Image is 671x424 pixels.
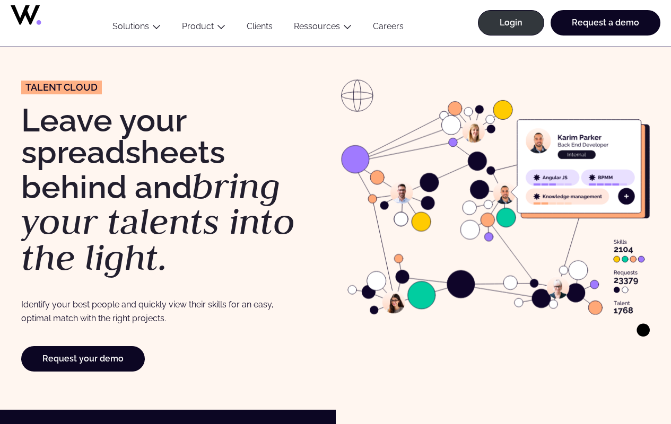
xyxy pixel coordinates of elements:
a: Request your demo [21,346,145,372]
a: Request a demo [551,10,660,36]
a: Login [478,10,544,36]
p: Identify your best people and quickly view their skills for an easy, optimal match with the right... [21,298,299,325]
a: Clients [236,21,283,36]
a: Ressources [294,21,340,31]
button: Product [171,21,236,36]
iframe: Chatbot [601,354,656,409]
a: Careers [362,21,414,36]
h1: Leave your spreadsheets behind and [21,104,330,276]
span: Talent Cloud [25,83,98,92]
button: Ressources [283,21,362,36]
button: Solutions [102,21,171,36]
em: bring your talents into the light. [21,162,295,280]
a: Product [182,21,214,31]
